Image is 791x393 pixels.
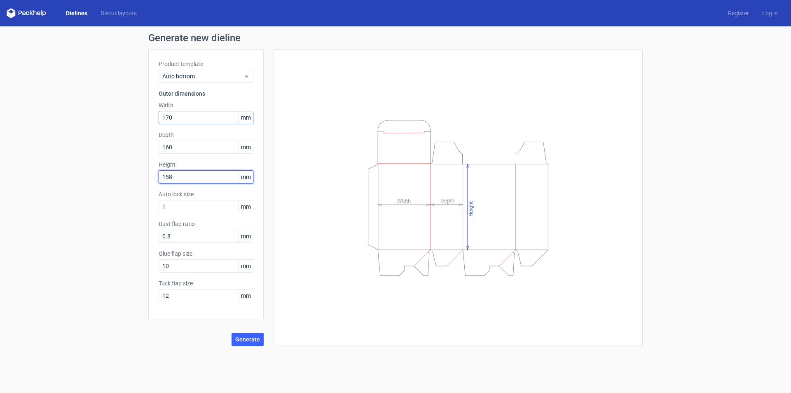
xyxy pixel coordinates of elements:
[239,260,253,272] span: mm
[159,160,253,169] label: Height
[148,33,643,43] h1: Generate new dieline
[239,171,253,183] span: mm
[239,141,253,153] span: mm
[239,230,253,242] span: mm
[440,198,454,204] tspan: Depth
[159,101,253,109] label: Width
[159,190,253,198] label: Auto lock size
[159,89,253,98] h3: Outer dimensions
[721,9,756,17] a: Register
[235,337,260,342] span: Generate
[239,111,253,124] span: mm
[159,220,253,228] label: Dust flap ratio
[397,198,411,204] tspan: Width
[239,200,253,213] span: mm
[468,201,474,216] tspan: Height
[232,333,264,346] button: Generate
[159,131,253,139] label: Depth
[239,289,253,302] span: mm
[756,9,784,17] a: Log in
[159,279,253,287] label: Tuck flap size
[159,60,253,68] label: Product template
[159,249,253,258] label: Glue flap size
[59,9,94,17] a: Dielines
[162,72,243,80] span: Auto bottom
[94,9,143,17] a: Diecut layouts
